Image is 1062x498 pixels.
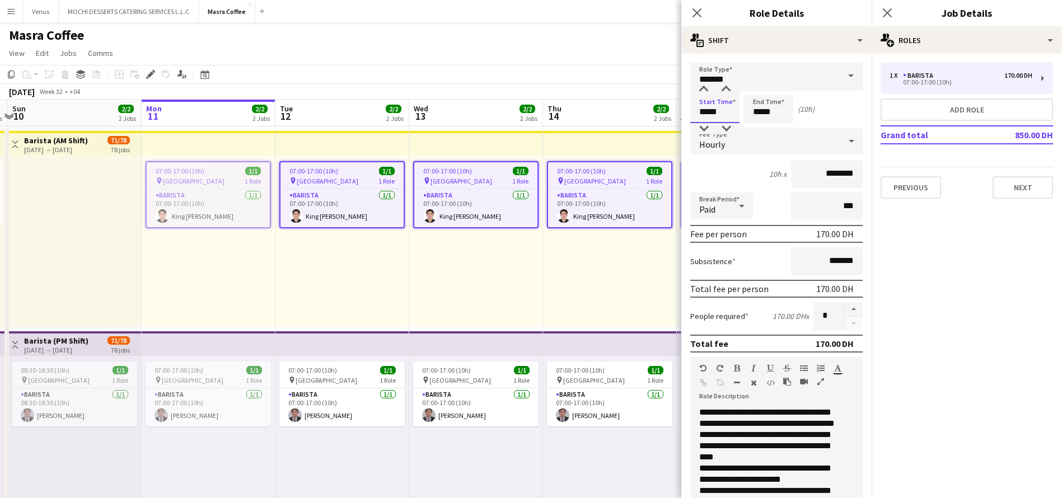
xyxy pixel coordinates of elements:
[563,376,625,384] span: [GEOGRAPHIC_DATA]
[24,135,88,145] h3: Barista (AM Shift)
[9,27,84,44] h1: Masra Coffee
[55,46,81,60] a: Jobs
[111,345,130,354] div: 78 jobs
[564,177,626,185] span: [GEOGRAPHIC_DATA]
[547,161,672,228] app-job-card: 07:00-17:00 (10h)1/1 [GEOGRAPHIC_DATA]1 RoleBarista1/107:00-17:00 (10h)King [PERSON_NAME]
[681,361,806,426] app-job-card: 07:00-17:00 (10h)1/1 [GEOGRAPHIC_DATA]1 RoleBarista1/107:00-17:00 (10h)[PERSON_NAME]
[12,388,137,426] app-card-role: Barista1/108:30-18:30 (10h)[PERSON_NAME]
[146,161,271,228] app-job-card: 07:00-17:00 (10h)1/1 [GEOGRAPHIC_DATA]1 RoleBarista1/107:00-17:00 (10h)King [PERSON_NAME]
[834,364,841,373] button: Text Color
[107,136,130,144] span: 71/78
[699,139,725,150] span: Hourly
[816,228,854,239] div: 170.00 DH
[414,104,428,114] span: Wed
[279,388,405,426] app-card-role: Barista1/107:00-17:00 (10h)[PERSON_NAME]
[379,167,395,175] span: 1/1
[769,169,787,179] div: 10h x
[279,161,405,228] app-job-card: 07:00-17:00 (10h)1/1 [GEOGRAPHIC_DATA]1 RoleBarista1/107:00-17:00 (10h)King [PERSON_NAME]
[246,366,262,374] span: 1/1
[69,87,80,96] div: +04
[162,376,223,384] span: [GEOGRAPHIC_DATA]
[279,361,405,426] app-job-card: 07:00-17:00 (10h)1/1 [GEOGRAPHIC_DATA]1 RoleBarista1/107:00-17:00 (10h)[PERSON_NAME]
[386,105,401,113] span: 2/2
[111,144,130,154] div: 78 jobs
[4,46,29,60] a: View
[654,114,671,123] div: 2 Jobs
[816,283,854,294] div: 170.00 DH
[59,1,199,22] button: MOCHI DESSERTS CATERING SERVICES L.L.C
[24,346,88,354] div: [DATE] → [DATE]
[513,376,530,384] span: 1 Role
[547,361,672,426] div: 07:00-17:00 (10h)1/1 [GEOGRAPHIC_DATA]1 RoleBarista1/107:00-17:00 (10h)[PERSON_NAME]
[690,311,748,321] label: People required
[766,364,774,373] button: Underline
[23,1,59,22] button: Venus
[252,114,270,123] div: 2 Jobs
[146,104,162,114] span: Mon
[872,6,1062,20] h3: Job Details
[647,376,663,384] span: 1 Role
[983,126,1053,144] td: 850.00 DH
[690,228,747,239] div: Fee per person
[750,378,757,387] button: Clear Formatting
[716,364,724,373] button: Redo
[800,377,808,386] button: Insert video
[21,366,69,374] span: 08:30-18:30 (10h)
[113,366,128,374] span: 1/1
[146,361,271,426] app-job-card: 07:00-17:00 (10h)1/1 [GEOGRAPHIC_DATA]1 RoleBarista1/107:00-17:00 (10h)[PERSON_NAME]
[245,177,261,185] span: 1 Role
[288,366,337,374] span: 07:00-17:00 (10h)
[556,366,605,374] span: 07:00-17:00 (10h)
[699,204,715,215] span: Paid
[24,145,88,154] div: [DATE] → [DATE]
[146,388,271,426] app-card-role: Barista1/107:00-17:00 (10h)[PERSON_NAME]
[520,105,535,113] span: 2/2
[422,366,471,374] span: 07:00-17:00 (10h)
[512,177,528,185] span: 1 Role
[733,364,741,373] button: Bold
[783,377,791,386] button: Paste as plain text
[646,177,662,185] span: 1 Role
[845,302,863,317] button: Increase
[11,110,26,123] span: 10
[60,48,77,58] span: Jobs
[107,336,130,345] span: 71/78
[12,361,137,426] div: 08:30-18:30 (10h)1/1 [GEOGRAPHIC_DATA]1 RoleBarista1/108:30-18:30 (10h)[PERSON_NAME]
[816,338,854,349] div: 170.00 DH
[429,376,491,384] span: [GEOGRAPHIC_DATA]
[681,27,872,54] div: Shift
[681,161,806,228] div: 07:00-17:00 (10h)1/1 [GEOGRAPHIC_DATA]1 RoleBarista1/107:00-17:00 (10h)King [PERSON_NAME]
[783,364,791,373] button: Strikethrough
[413,361,539,426] div: 07:00-17:00 (10h)1/1 [GEOGRAPHIC_DATA]1 RoleBarista1/107:00-17:00 (10h)[PERSON_NAME]
[412,110,428,123] span: 13
[773,311,809,321] div: 170.00 DH x
[28,376,90,384] span: [GEOGRAPHIC_DATA]
[733,378,741,387] button: Horizontal Line
[1004,72,1032,79] div: 170.00 DH
[547,388,672,426] app-card-role: Barista1/107:00-17:00 (10h)[PERSON_NAME]
[681,6,872,20] h3: Role Details
[690,283,769,294] div: Total fee per person
[147,189,270,227] app-card-role: Barista1/107:00-17:00 (10h)King [PERSON_NAME]
[872,27,1062,54] div: Roles
[118,105,134,113] span: 2/2
[252,105,268,113] span: 2/2
[653,105,669,113] span: 2/2
[817,377,825,386] button: Fullscreen
[890,72,903,79] div: 1 x
[520,114,537,123] div: 2 Jobs
[378,177,395,185] span: 1 Role
[993,176,1053,199] button: Next
[278,110,293,123] span: 12
[163,177,224,185] span: [GEOGRAPHIC_DATA]
[9,48,25,58] span: View
[36,48,49,58] span: Edit
[280,104,293,114] span: Tue
[386,114,404,123] div: 2 Jobs
[156,167,204,175] span: 07:00-17:00 (10h)
[380,366,396,374] span: 1/1
[881,126,983,144] td: Grand total
[817,364,825,373] button: Ordered List
[699,364,707,373] button: Undo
